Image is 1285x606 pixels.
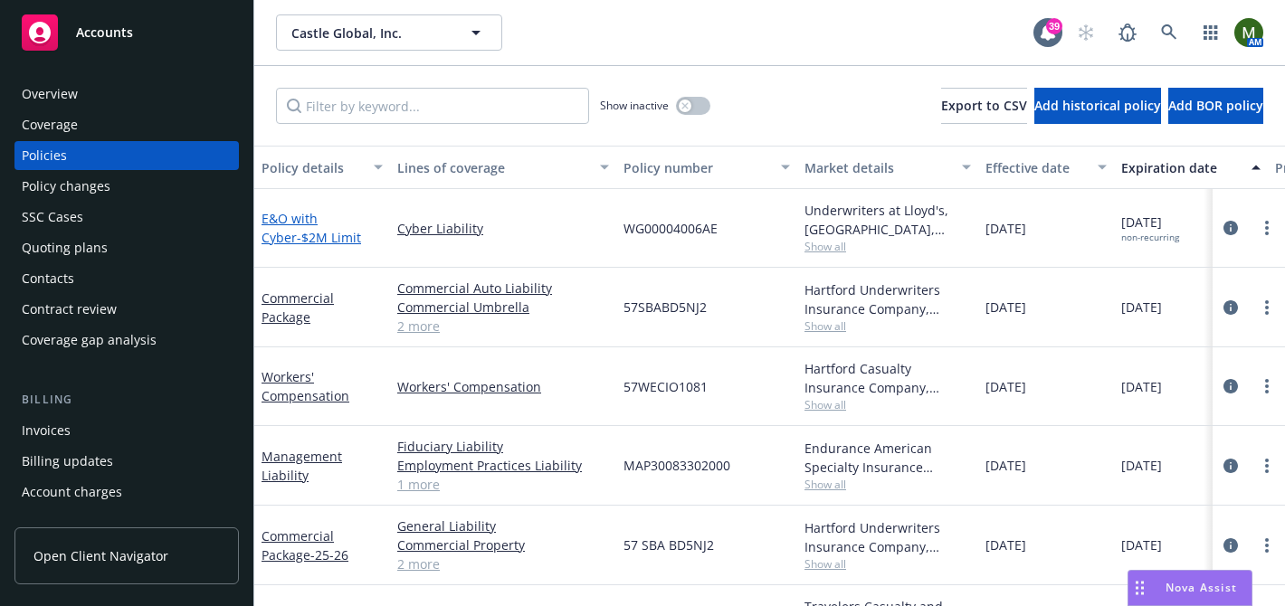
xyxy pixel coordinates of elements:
[33,546,168,565] span: Open Client Navigator
[1128,571,1151,605] div: Drag to move
[1256,455,1278,477] a: more
[397,456,609,475] a: Employment Practices Liability
[22,233,108,262] div: Quoting plans
[1166,580,1237,595] span: Nova Assist
[1121,232,1179,243] div: non-recurring
[804,158,951,177] div: Market details
[14,203,239,232] a: SSC Cases
[14,7,239,58] a: Accounts
[262,210,361,246] a: E&O with Cyber
[397,516,609,535] a: General Liability
[14,141,239,170] a: Policies
[1121,377,1162,396] span: [DATE]
[390,146,616,189] button: Lines of coverage
[1114,146,1268,189] button: Expiration date
[804,280,971,318] div: Hartford Underwriters Insurance Company, Hartford Insurance Group
[397,377,609,396] a: Workers' Compensation
[22,447,113,476] div: Billing updates
[14,508,239,537] a: Installment plans
[262,289,334,326] a: Commercial Package
[804,318,971,334] span: Show all
[1128,570,1252,606] button: Nova Assist
[262,158,363,177] div: Policy details
[623,158,770,177] div: Policy number
[397,158,589,177] div: Lines of coverage
[22,264,74,293] div: Contacts
[397,317,609,336] a: 2 more
[804,397,971,412] span: Show all
[14,295,239,324] a: Contract review
[1220,455,1242,477] a: circleInformation
[804,477,971,492] span: Show all
[1121,213,1179,243] span: [DATE]
[985,456,1026,475] span: [DATE]
[22,80,78,109] div: Overview
[14,478,239,507] a: Account charges
[804,518,971,556] div: Hartford Underwriters Insurance Company, Hartford Insurance Group
[1256,297,1278,318] a: more
[1068,14,1104,51] a: Start snowing
[22,141,67,170] div: Policies
[276,14,502,51] button: Castle Global, Inc.
[1121,298,1162,317] span: [DATE]
[797,146,978,189] button: Market details
[1121,456,1162,475] span: [DATE]
[291,24,448,43] span: Castle Global, Inc.
[985,219,1026,238] span: [DATE]
[1168,88,1263,124] button: Add BOR policy
[397,279,609,298] a: Commercial Auto Liability
[22,172,110,201] div: Policy changes
[1256,217,1278,239] a: more
[1256,535,1278,556] a: more
[623,377,708,396] span: 57WECIO1081
[804,556,971,572] span: Show all
[985,377,1026,396] span: [DATE]
[985,298,1026,317] span: [DATE]
[14,80,239,109] a: Overview
[397,437,609,456] a: Fiduciary Liability
[14,233,239,262] a: Quoting plans
[254,146,390,189] button: Policy details
[1220,535,1242,556] a: circleInformation
[1168,97,1263,114] span: Add BOR policy
[14,326,239,355] a: Coverage gap analysis
[14,447,239,476] a: Billing updates
[397,219,609,238] a: Cyber Liability
[804,239,971,254] span: Show all
[22,326,157,355] div: Coverage gap analysis
[397,475,609,494] a: 1 more
[262,448,342,484] a: Management Liability
[14,416,239,445] a: Invoices
[1121,535,1162,554] span: [DATE]
[14,391,239,409] div: Billing
[616,146,797,189] button: Policy number
[1220,217,1242,239] a: circleInformation
[600,98,669,113] span: Show inactive
[22,203,83,232] div: SSC Cases
[310,546,348,563] span: - 25-26
[1234,18,1263,47] img: photo
[297,229,361,246] span: - $2M Limit
[1121,158,1241,177] div: Expiration date
[22,478,122,507] div: Account charges
[941,88,1027,124] button: Export to CSV
[1046,18,1062,34] div: 39
[22,110,78,139] div: Coverage
[397,535,609,554] a: Commercial Property
[1256,375,1278,397] a: more
[1034,97,1161,114] span: Add historical policy
[623,219,718,238] span: WG00004006AE
[1109,14,1146,51] a: Report a Bug
[397,298,609,317] a: Commercial Umbrella
[1220,375,1242,397] a: circleInformation
[985,535,1026,554] span: [DATE]
[262,527,348,563] a: Commercial Package
[623,456,730,475] span: MAP30083302000
[1193,14,1229,51] a: Switch app
[1151,14,1187,51] a: Search
[1220,297,1242,318] a: circleInformation
[1034,88,1161,124] button: Add historical policy
[804,439,971,477] div: Endurance American Specialty Insurance Company, Sompo International, CRC Group
[262,368,349,404] a: Workers' Compensation
[14,172,239,201] a: Policy changes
